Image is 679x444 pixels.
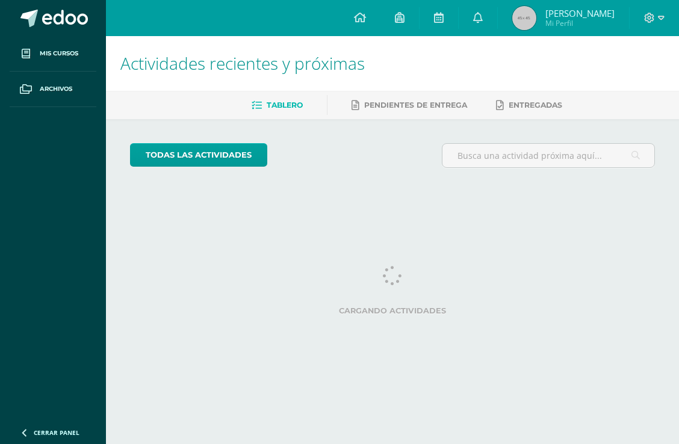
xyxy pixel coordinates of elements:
a: todas las Actividades [130,143,267,167]
span: Mis cursos [40,49,78,58]
span: Archivos [40,84,72,94]
a: Entregadas [496,96,562,115]
span: Cerrar panel [34,428,79,437]
span: Actividades recientes y próximas [120,52,365,75]
a: Mis cursos [10,36,96,72]
span: Tablero [267,100,303,109]
input: Busca una actividad próxima aquí... [442,144,654,167]
img: 45x45 [512,6,536,30]
label: Cargando actividades [130,306,655,315]
span: Entregadas [509,100,562,109]
span: Pendientes de entrega [364,100,467,109]
a: Archivos [10,72,96,107]
a: Tablero [252,96,303,115]
span: [PERSON_NAME] [545,7,615,19]
a: Pendientes de entrega [352,96,467,115]
span: Mi Perfil [545,18,615,28]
